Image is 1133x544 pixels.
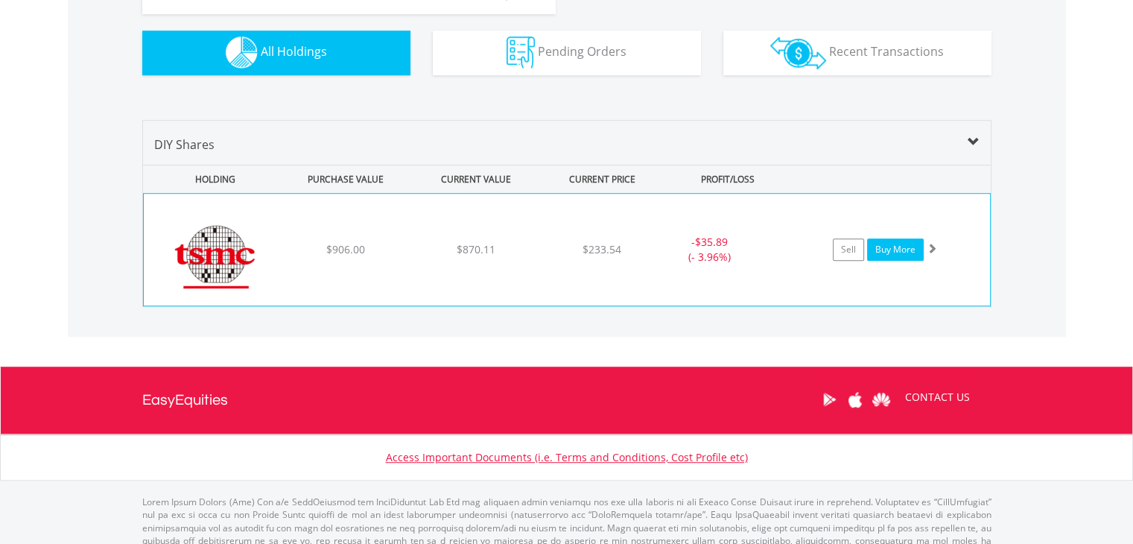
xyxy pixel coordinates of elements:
[142,367,228,434] a: EasyEquities
[538,43,626,60] span: Pending Orders
[542,165,661,193] div: CURRENT PRICE
[154,136,215,153] span: DIY Shares
[695,235,728,249] span: $35.89
[326,242,365,256] span: $906.00
[664,165,792,193] div: PROFIT/LOSS
[867,238,924,261] a: Buy More
[433,31,701,75] button: Pending Orders
[816,376,842,423] a: Google Play
[842,376,869,423] a: Apple
[723,31,991,75] button: Recent Transactions
[457,242,495,256] span: $870.11
[142,31,410,75] button: All Holdings
[413,165,540,193] div: CURRENT VALUE
[282,165,410,193] div: PURCHASE VALUE
[770,37,826,69] img: transactions-zar-wht.png
[895,376,980,418] a: CONTACT US
[583,242,621,256] span: $233.54
[829,43,944,60] span: Recent Transactions
[869,376,895,423] a: Huawei
[226,37,258,69] img: holdings-wht.png
[833,238,864,261] a: Sell
[261,43,327,60] span: All Holdings
[653,235,765,265] div: - (- 3.96%)
[507,37,535,69] img: pending_instructions-wht.png
[151,212,279,302] img: EQU.US.TSM.png
[386,450,748,464] a: Access Important Documents (i.e. Terms and Conditions, Cost Profile etc)
[144,165,279,193] div: HOLDING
